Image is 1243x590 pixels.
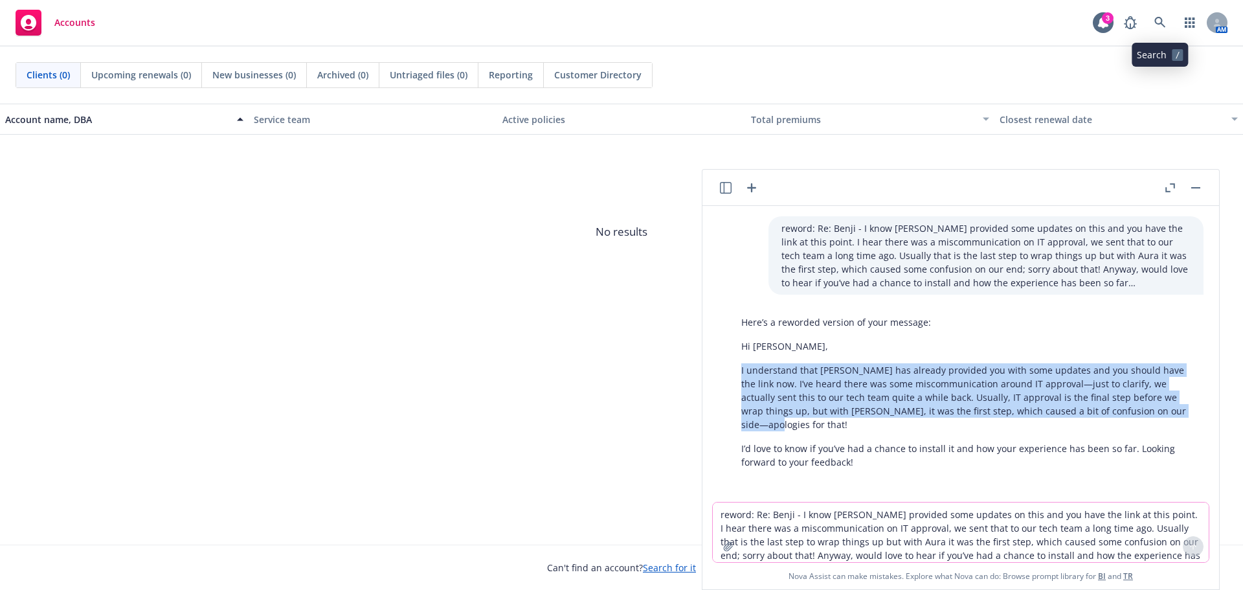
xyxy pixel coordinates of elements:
span: New businesses (0) [212,68,296,82]
span: Customer Directory [554,68,642,82]
p: Here’s a reworded version of your message: [741,315,1191,329]
div: Closest renewal date [1000,113,1224,126]
div: Active policies [502,113,741,126]
p: Hi [PERSON_NAME], [741,339,1191,353]
span: Archived (0) [317,68,368,82]
a: Search [1147,10,1173,36]
span: Clients (0) [27,68,70,82]
a: Accounts [10,5,100,41]
a: TR [1123,571,1133,582]
button: Closest renewal date [994,104,1243,135]
p: I understand that [PERSON_NAME] has already provided you with some updates and you should have th... [741,363,1191,431]
span: Upcoming renewals (0) [91,68,191,82]
div: Account name, DBA [5,113,229,126]
span: Accounts [54,17,95,28]
div: Total premiums [751,113,975,126]
a: Report a Bug [1117,10,1143,36]
div: 3 [1102,12,1114,24]
button: Service team [249,104,497,135]
span: Reporting [489,68,533,82]
span: Can't find an account? [547,561,696,574]
a: Switch app [1177,10,1203,36]
a: BI [1098,571,1106,582]
button: Total premiums [746,104,994,135]
span: Nova Assist can make mistakes. Explore what Nova can do: Browse prompt library for and [789,563,1133,589]
p: reword: Re: Benji - I know [PERSON_NAME] provided some updates on this and you have the link at t... [781,221,1191,289]
p: I’d love to know if you’ve had a chance to install it and how your experience has been so far. Lo... [741,442,1191,469]
button: Active policies [497,104,746,135]
a: Search for it [643,562,696,574]
div: Service team [254,113,492,126]
span: Untriaged files (0) [390,68,467,82]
